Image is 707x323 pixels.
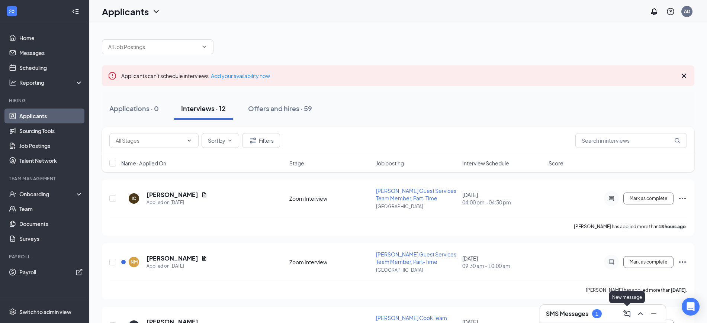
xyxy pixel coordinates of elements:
[666,7,675,16] svg: QuestionInfo
[376,203,458,210] p: [GEOGRAPHIC_DATA]
[623,256,674,268] button: Mark as complete
[630,196,667,201] span: Mark as complete
[211,72,270,79] a: Add your availability now
[607,259,616,265] svg: ActiveChat
[208,138,225,143] span: Sort by
[248,104,312,113] div: Offers and hires · 59
[9,308,16,316] svg: Settings
[9,190,16,198] svg: UserCheck
[147,262,207,270] div: Applied on [DATE]
[462,159,509,167] span: Interview Schedule
[574,223,687,230] p: [PERSON_NAME] has applied more than .
[595,311,598,317] div: 1
[201,255,207,261] svg: Document
[659,224,686,229] b: 18 hours ago
[8,7,16,15] svg: WorkstreamLogo
[109,104,159,113] div: Applications · 0
[19,138,83,153] a: Job Postings
[19,308,71,316] div: Switch to admin view
[289,258,371,266] div: Zoom Interview
[671,287,686,293] b: [DATE]
[152,7,161,16] svg: ChevronDown
[462,255,544,269] div: [DATE]
[186,138,192,143] svg: ChevronDown
[19,201,83,216] a: Team
[546,310,588,318] h3: SMS Messages
[575,133,687,148] input: Search in interviews
[649,309,658,318] svg: Minimize
[121,159,166,167] span: Name · Applied On
[462,191,544,206] div: [DATE]
[586,287,687,293] p: [PERSON_NAME] has applied more than .
[19,30,83,45] a: Home
[462,198,544,206] span: 04:00 pm - 04:30 pm
[679,71,688,80] svg: Cross
[636,309,645,318] svg: ChevronUp
[648,308,660,320] button: Minimize
[630,259,667,265] span: Mark as complete
[623,309,632,318] svg: ComposeMessage
[121,72,270,79] span: Applicants can't schedule interviews.
[19,45,83,60] a: Messages
[147,199,207,206] div: Applied on [DATE]
[678,258,687,267] svg: Ellipses
[650,7,659,16] svg: Notifications
[9,97,81,104] div: Hiring
[609,291,645,303] div: New message
[376,187,456,201] span: [PERSON_NAME] Guest Services Team Member, Part-Time
[147,191,198,199] h5: [PERSON_NAME]
[202,133,239,148] button: Sort byChevronDown
[108,43,198,51] input: All Job Postings
[131,259,138,265] div: NM
[289,159,304,167] span: Stage
[147,254,198,262] h5: [PERSON_NAME]
[242,133,280,148] button: Filter Filters
[607,196,616,201] svg: ActiveChat
[549,159,563,167] span: Score
[108,71,117,80] svg: Error
[201,192,207,198] svg: Document
[19,123,83,138] a: Sourcing Tools
[376,267,458,273] p: [GEOGRAPHIC_DATA]
[116,136,183,145] input: All Stages
[289,195,371,202] div: Zoom Interview
[376,159,404,167] span: Job posting
[72,8,79,15] svg: Collapse
[19,265,83,280] a: PayrollExternalLink
[9,253,81,260] div: Payroll
[19,109,83,123] a: Applicants
[634,308,646,320] button: ChevronUp
[623,193,674,204] button: Mark as complete
[684,8,690,14] div: AD
[9,79,16,86] svg: Analysis
[19,79,83,86] div: Reporting
[132,195,136,201] div: IC
[621,308,633,320] button: ComposeMessage
[674,138,680,143] svg: MagnifyingGlass
[678,194,687,203] svg: Ellipses
[102,5,149,18] h1: Applicants
[181,104,226,113] div: Interviews · 12
[19,190,77,198] div: Onboarding
[19,60,83,75] a: Scheduling
[227,138,233,143] svg: ChevronDown
[9,175,81,182] div: Team Management
[376,251,456,265] span: [PERSON_NAME] Guest Services Team Member, Part-Time
[248,136,257,145] svg: Filter
[462,262,544,269] span: 09:30 am - 10:00 am
[19,153,83,168] a: Talent Network
[682,298,700,316] div: Open Intercom Messenger
[201,44,207,50] svg: ChevronDown
[19,231,83,246] a: Surveys
[19,216,83,231] a: Documents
